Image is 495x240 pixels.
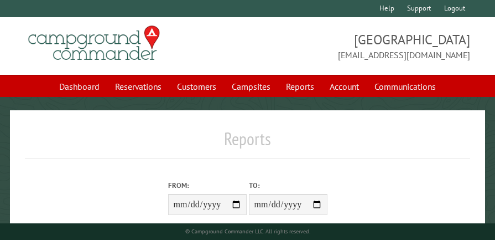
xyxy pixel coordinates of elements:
small: © Campground Commander LLC. All rights reserved. [185,228,310,235]
a: Campsites [225,76,277,97]
a: Dashboard [53,76,106,97]
span: [GEOGRAPHIC_DATA] [EMAIL_ADDRESS][DOMAIN_NAME] [248,30,471,62]
a: Account [323,76,366,97]
a: Customers [170,76,223,97]
label: From: [168,180,247,191]
img: Campground Commander [25,22,163,65]
label: To: [249,180,327,191]
a: Reservations [108,76,168,97]
h1: Reports [25,128,471,159]
a: Reports [279,76,321,97]
a: Communications [368,76,442,97]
